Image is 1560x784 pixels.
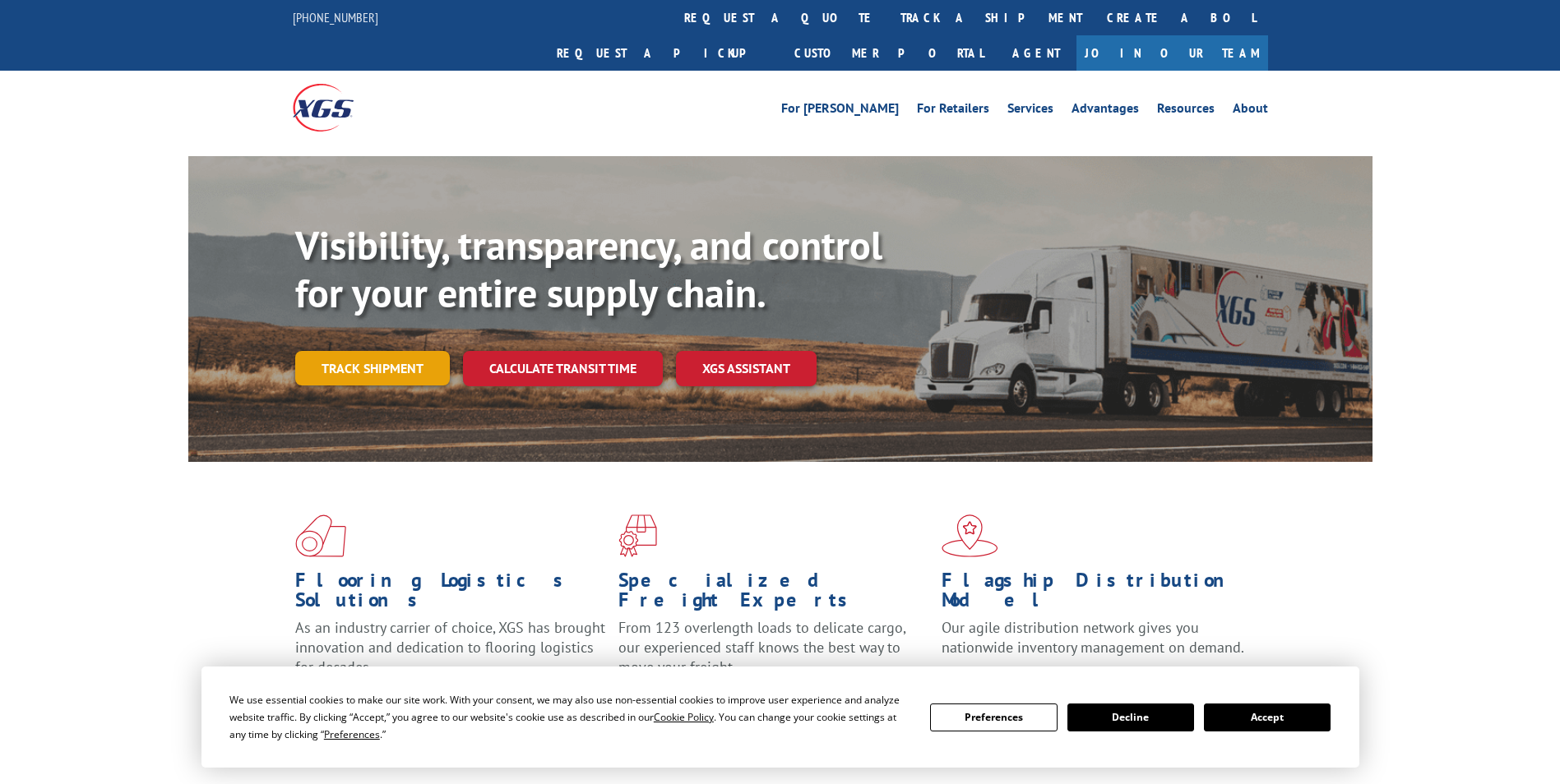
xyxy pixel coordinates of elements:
a: Services [1007,102,1053,120]
span: Preferences [324,727,380,741]
button: Decline [1067,703,1194,731]
a: For Retailers [917,102,989,120]
span: Our agile distribution network gives you nationwide inventory management on demand. [942,618,1244,657]
div: We use essential cookies to make our site work. With your consent, we may also use non-essential ... [229,691,910,743]
span: As an industry carrier of choice, XGS has brought innovation and dedication to flooring logistics... [295,618,605,676]
img: xgs-icon-total-supply-chain-intelligence-red [295,514,346,557]
h1: Flagship Distribution Model [942,570,1252,618]
button: Preferences [930,703,1057,731]
a: Resources [1157,102,1215,120]
p: From 123 overlength loads to delicate cargo, our experienced staff knows the best way to move you... [618,618,929,691]
span: Cookie Policy [654,710,714,724]
h1: Flooring Logistics Solutions [295,570,606,618]
img: xgs-icon-flagship-distribution-model-red [942,514,998,557]
a: XGS ASSISTANT [676,351,817,386]
button: Accept [1204,703,1331,731]
b: Visibility, transparency, and control for your entire supply chain. [295,219,882,318]
h1: Specialized Freight Experts [618,570,929,618]
a: Advantages [1072,102,1139,120]
img: xgs-icon-focused-on-flooring-red [618,514,657,557]
a: Calculate transit time [463,351,663,386]
a: Request a pickup [544,35,782,71]
a: About [1233,102,1268,120]
a: [PHONE_NUMBER] [293,9,378,25]
a: For [PERSON_NAME] [781,102,899,120]
a: Agent [996,35,1076,71]
a: Track shipment [295,351,450,385]
a: Customer Portal [782,35,996,71]
div: Cookie Consent Prompt [201,666,1359,768]
a: Join Our Team [1076,35,1268,71]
